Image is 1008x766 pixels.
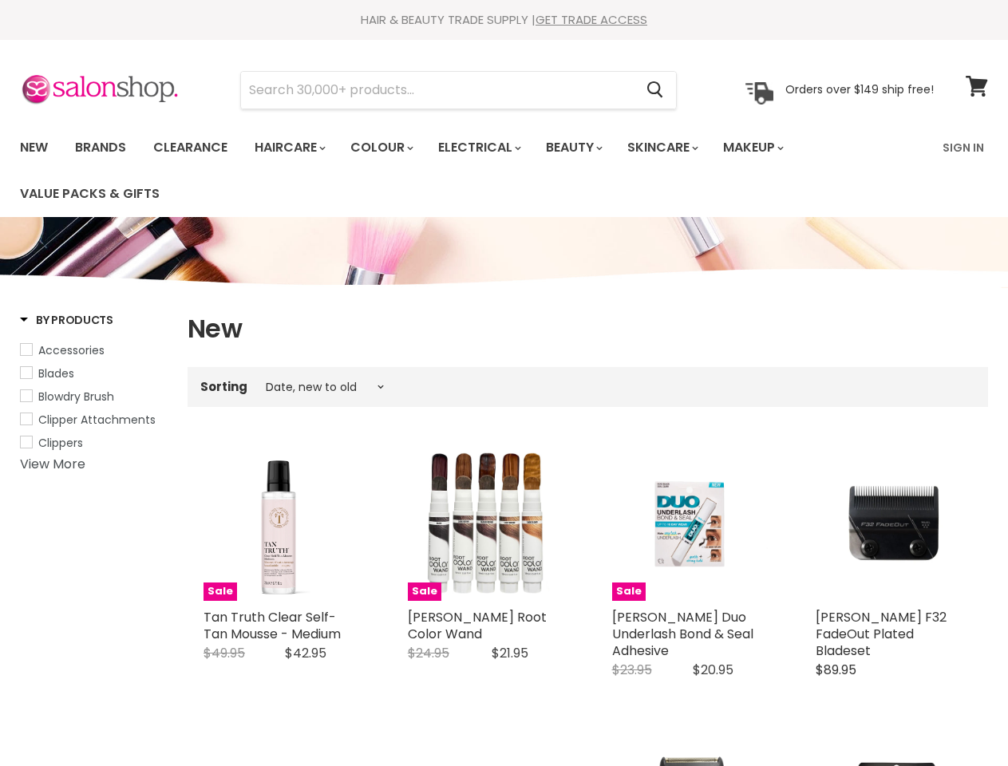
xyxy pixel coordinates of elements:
[612,661,652,679] span: $23.95
[816,445,972,602] a: Wahl F32 FadeOut Plated Bladeset Wahl F32 FadeOut Plated Bladeset
[612,445,769,602] img: Ardell Duo Underlash Bond & Seal Adhesive
[204,582,237,601] span: Sale
[243,131,335,164] a: Haircare
[816,608,947,660] a: [PERSON_NAME] F32 FadeOut Plated Bladeset
[634,72,676,109] button: Search
[534,131,612,164] a: Beauty
[816,661,856,679] span: $89.95
[408,582,441,601] span: Sale
[8,124,933,217] ul: Main menu
[38,365,74,381] span: Blades
[20,434,168,452] a: Clippers
[492,644,528,662] span: $21.95
[8,177,172,211] a: Value Packs & Gifts
[933,131,994,164] a: Sign In
[20,342,168,359] a: Accessories
[204,644,245,662] span: $49.95
[204,445,360,602] a: Tan Truth Clear Self-Tan Mousse - Medium Sale
[241,72,634,109] input: Search
[20,455,85,473] a: View More
[20,388,168,405] a: Blowdry Brush
[20,365,168,382] a: Blades
[38,435,83,451] span: Clippers
[615,131,708,164] a: Skincare
[20,312,113,328] h3: By Products
[612,445,769,602] a: Ardell Duo Underlash Bond & Seal Adhesive Ardell Duo Underlash Bond & Seal Adhesive Sale
[38,342,105,358] span: Accessories
[711,131,793,164] a: Makeup
[612,582,646,601] span: Sale
[20,411,168,428] a: Clipper Attachments
[188,312,988,345] h1: New
[240,71,677,109] form: Product
[63,131,138,164] a: Brands
[816,445,972,602] img: Wahl F32 FadeOut Plated Bladeset
[408,452,564,594] img: Jerome Russell Root Color Wand
[408,608,547,643] a: [PERSON_NAME] Root Color Wand
[408,445,564,602] a: Jerome Russell Root Color Wand Jerome Russell Root Color Wand Sale
[141,131,239,164] a: Clearance
[204,608,341,643] a: Tan Truth Clear Self-Tan Mousse - Medium
[426,131,531,164] a: Electrical
[693,661,733,679] span: $20.95
[200,380,247,393] label: Sorting
[785,82,934,97] p: Orders over $149 ship free!
[338,131,423,164] a: Colour
[612,608,753,660] a: [PERSON_NAME] Duo Underlash Bond & Seal Adhesive
[408,644,449,662] span: $24.95
[8,131,60,164] a: New
[285,644,326,662] span: $42.95
[38,389,114,405] span: Blowdry Brush
[536,11,647,28] a: GET TRADE ACCESS
[38,412,156,428] span: Clipper Attachments
[230,445,334,602] img: Tan Truth Clear Self-Tan Mousse - Medium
